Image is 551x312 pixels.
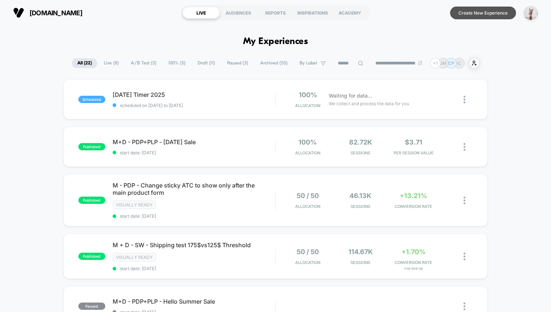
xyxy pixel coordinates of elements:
span: Visually ready [113,201,156,209]
div: LIVE [183,7,220,19]
p: CP [448,60,454,66]
p: JM [440,60,446,66]
span: All ( 22 ) [72,58,97,68]
span: M+D - PDP+PLP - [DATE] Sale [113,138,275,146]
span: CONVERSION RATE [389,204,438,209]
img: close [464,253,465,260]
span: Sessions [336,204,385,209]
span: +13.21% [400,192,427,200]
span: Visually ready [113,253,156,261]
span: Live ( 8 ) [98,58,124,68]
span: published [78,197,105,204]
span: A/B Test ( 3 ) [125,58,162,68]
div: ACADEMY [331,7,368,19]
span: +1.70% [402,248,426,256]
div: AUDIENCES [220,7,257,19]
button: ppic [521,5,540,20]
span: start date: [DATE] [113,213,275,219]
img: ppic [524,6,538,20]
h1: My Experiences [243,36,308,47]
div: + 1 [430,58,441,68]
span: 100% ( 5 ) [163,58,191,68]
span: published [78,143,105,150]
span: 82.72k [349,138,372,146]
span: scheduled on [DATE] to [DATE] [113,103,275,108]
span: 114.67k [348,248,373,256]
span: We collect and process the data for you [329,100,409,107]
span: 46.13k [349,192,371,200]
span: Waiting for data... [329,92,372,100]
img: Visually logo [13,7,24,18]
span: Sessions [336,260,385,265]
img: close [464,303,465,310]
span: Draft ( 11 ) [192,58,220,68]
div: REPORTS [257,7,294,19]
span: start date: [DATE] [113,266,275,271]
img: close [464,143,465,151]
span: Sessions [336,150,385,155]
span: published [78,253,105,260]
span: start date: [DATE] [113,150,275,155]
span: 100% [299,91,317,99]
div: INSPIRATIONS [294,7,331,19]
p: IC [457,60,461,66]
span: Allocation [295,204,320,209]
img: close [464,197,465,204]
img: close [464,96,465,103]
span: Paused ( 3 ) [222,58,254,68]
span: Allocation [295,103,320,108]
button: Create New Experience [450,7,516,19]
span: 100% [298,138,317,146]
span: for 125$-9$ [389,267,438,270]
span: M+D - PDP+PLP - Hello Summer Sale [113,298,275,305]
span: 50 / 50 [297,192,319,200]
span: PER SESSION VALUE [389,150,438,155]
button: [DOMAIN_NAME] [11,7,85,19]
span: paused [78,303,105,310]
span: Allocation [295,260,320,265]
span: scheduled [78,96,105,103]
img: end [418,61,422,65]
span: M - PDP - Change sticky ATC to show only after the main product form [113,182,275,196]
span: 50 / 50 [297,248,319,256]
span: By Label [300,60,317,66]
span: Archived ( 55 ) [255,58,293,68]
span: $3.71 [405,138,422,146]
span: M + D - SW - Shipping test 175$vs125$ Threshold [113,241,275,249]
span: [DOMAIN_NAME] [30,9,82,17]
span: CONVERSION RATE [389,260,438,265]
span: Allocation [295,150,320,155]
span: [DATE] Timer 2025 [113,91,275,98]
